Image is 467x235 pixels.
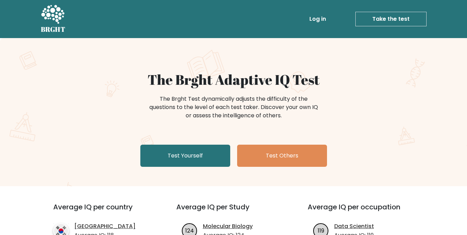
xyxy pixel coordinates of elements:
a: Data Scientist [334,222,374,231]
a: [GEOGRAPHIC_DATA] [74,222,136,231]
h1: The Brght Adaptive IQ Test [65,71,402,88]
a: BRGHT [41,3,66,35]
a: Take the test [355,12,427,26]
h5: BRGHT [41,25,66,34]
a: Test Others [237,145,327,167]
text: 119 [318,226,324,234]
text: 124 [185,226,194,234]
a: Molecular Biology [203,222,253,231]
a: Log in [307,12,329,26]
h3: Average IQ per Study [176,203,291,219]
h3: Average IQ per occupation [308,203,422,219]
h3: Average IQ per country [53,203,151,219]
a: Test Yourself [140,145,230,167]
div: The Brght Test dynamically adjusts the difficulty of the questions to the level of each test take... [147,95,320,120]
